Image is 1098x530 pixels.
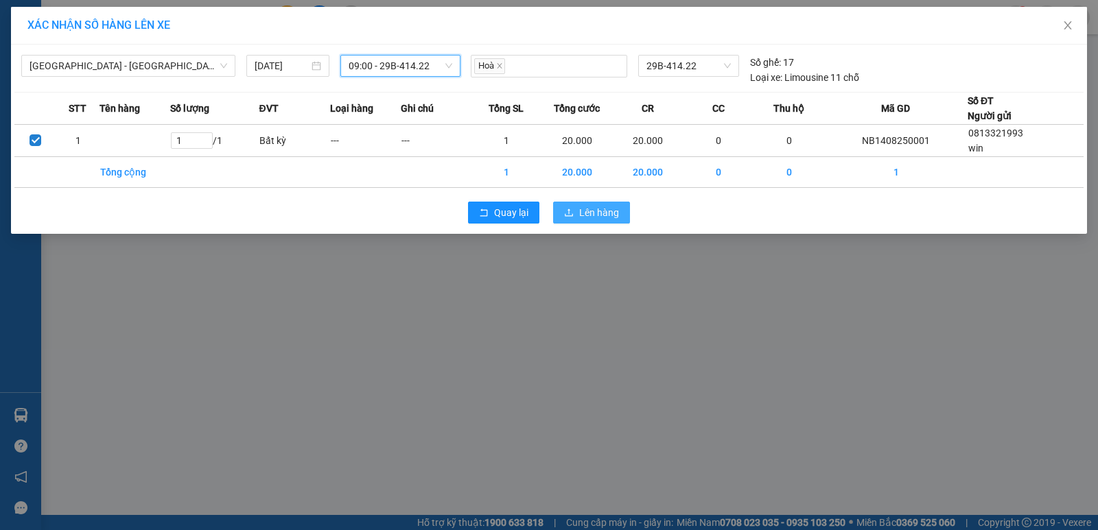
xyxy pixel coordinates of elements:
span: upload [564,208,574,219]
span: Tên hàng [100,101,140,116]
td: 20.000 [613,125,684,157]
td: NB1408250001 [825,125,968,157]
span: Số lượng [170,101,209,116]
span: CC [712,101,725,116]
span: Loại hàng [330,101,373,116]
span: Tổng SL [489,101,524,116]
button: uploadLên hàng [553,202,630,224]
td: 20.000 [542,157,613,188]
button: Close [1049,7,1087,45]
td: 20.000 [613,157,684,188]
span: CR [642,101,654,116]
td: 0 [684,125,754,157]
span: XÁC NHẬN SỐ HÀNG LÊN XE [27,19,170,32]
div: 17 [750,55,794,70]
span: Số ghế: [750,55,781,70]
td: --- [401,125,471,157]
input: 14/08/2025 [255,58,309,73]
td: 1 [825,157,968,188]
span: close [1062,20,1073,31]
td: --- [330,125,401,157]
span: win [968,143,983,154]
td: 0 [754,157,825,188]
span: Ninh Bình - Hà Nội [30,56,227,76]
td: 1 [471,157,542,188]
td: 0 [684,157,754,188]
td: 20.000 [542,125,613,157]
span: close [496,62,503,69]
span: rollback [479,208,489,219]
span: Quay lại [494,205,528,220]
span: Hoà [474,58,505,74]
span: 09:00 - 29B-414.22 [349,56,452,76]
button: rollbackQuay lại [468,202,539,224]
span: ĐVT [259,101,278,116]
span: Mã GD [881,101,910,116]
div: Số ĐT Người gửi [968,93,1012,123]
td: 0 [754,125,825,157]
span: Lên hàng [579,205,619,220]
td: 1 [471,125,542,157]
span: Thu hộ [773,101,804,116]
td: / 1 [170,125,259,157]
span: 29B-414.22 [646,56,731,76]
span: Loại xe: [750,70,782,85]
td: Tổng cộng [100,157,170,188]
span: 0813321993 [968,128,1023,138]
td: 1 [57,125,100,157]
span: Tổng cước [554,101,600,116]
span: Ghi chú [401,101,434,116]
span: STT [69,101,86,116]
div: Limousine 11 chỗ [750,70,859,85]
td: Bất kỳ [259,125,329,157]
